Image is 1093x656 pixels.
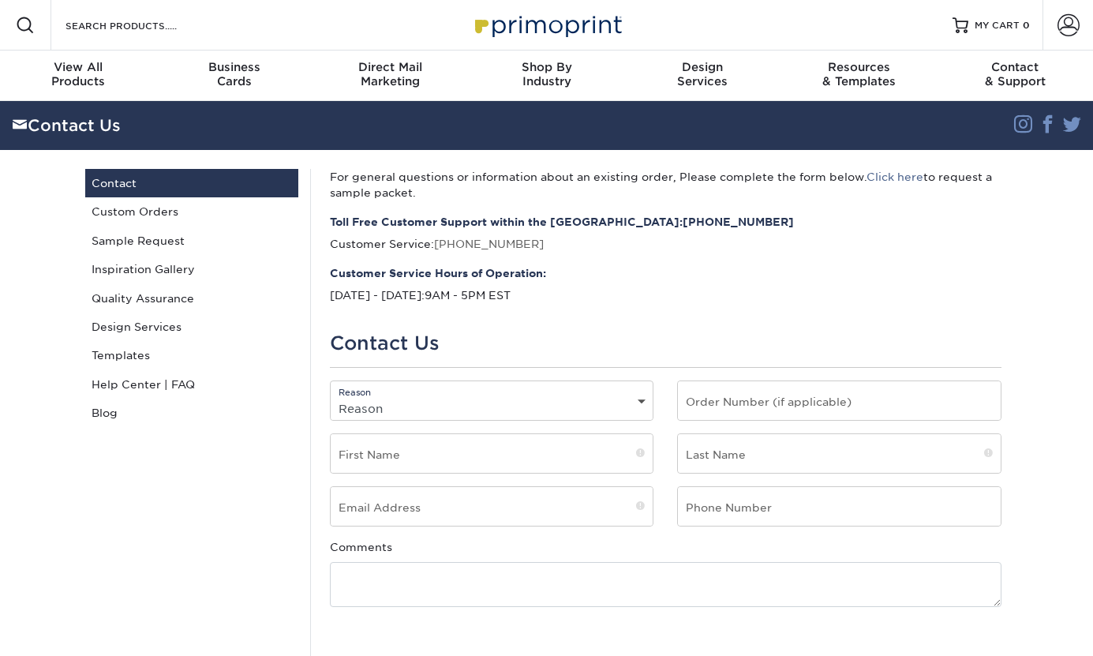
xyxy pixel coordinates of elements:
p: For general questions or information about an existing order, Please complete the form below. to ... [330,169,1001,201]
a: [PHONE_NUMBER] [683,216,794,228]
span: 0 [1023,20,1030,31]
span: Business [156,60,313,74]
a: Custom Orders [85,197,298,226]
span: Design [624,60,780,74]
a: Direct MailMarketing [313,51,469,101]
label: Comments [330,539,392,555]
a: Help Center | FAQ [85,370,298,399]
div: & Templates [780,60,937,88]
a: Resources& Templates [780,51,937,101]
a: [PHONE_NUMBER] [434,238,544,250]
div: & Support [937,60,1093,88]
a: Contact [85,169,298,197]
a: Contact& Support [937,51,1093,101]
img: Primoprint [468,8,626,42]
a: Inspiration Gallery [85,255,298,283]
div: Industry [469,60,625,88]
span: MY CART [975,19,1020,32]
div: Services [624,60,780,88]
a: Shop ByIndustry [469,51,625,101]
span: [DATE] - [DATE]: [330,289,425,302]
a: Click here [867,171,923,183]
a: Sample Request [85,227,298,255]
p: 9AM - 5PM EST [330,265,1001,304]
span: Direct Mail [313,60,469,74]
a: BusinessCards [156,51,313,101]
div: Marketing [313,60,469,88]
h1: Contact Us [330,332,1001,355]
div: Cards [156,60,313,88]
span: Resources [780,60,937,74]
a: Quality Assurance [85,284,298,313]
a: Templates [85,341,298,369]
span: Shop By [469,60,625,74]
a: Design Services [85,313,298,341]
p: Customer Service: [330,214,1001,253]
a: DesignServices [624,51,780,101]
strong: Toll Free Customer Support within the [GEOGRAPHIC_DATA]: [330,214,1001,230]
strong: Customer Service Hours of Operation: [330,265,1001,281]
span: Contact [937,60,1093,74]
a: Blog [85,399,298,427]
input: SEARCH PRODUCTS..... [64,16,218,35]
